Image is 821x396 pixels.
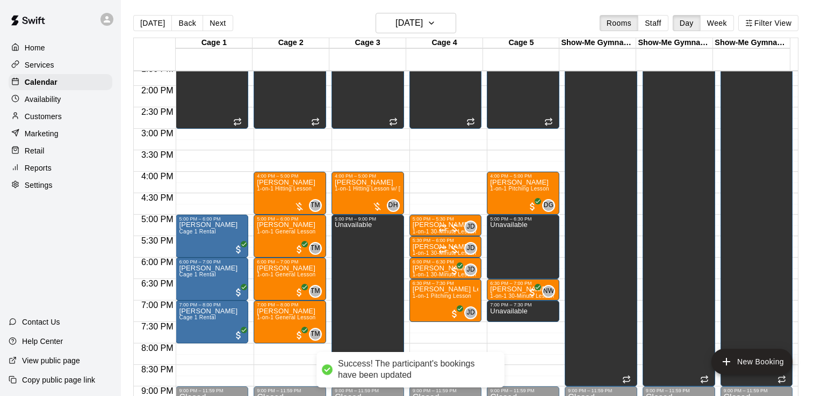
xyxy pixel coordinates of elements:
p: Home [25,42,45,53]
span: All customers have paid [294,287,305,298]
button: Day [673,15,701,31]
button: Week [700,15,734,31]
span: 1-on-1 Pitching Lesson [413,293,472,299]
span: Recurring event [466,118,475,126]
div: Noah Winslow [542,285,555,298]
span: 8:00 PM [139,343,176,353]
div: Show-Me Gymnastics Cage 1 [559,38,636,48]
span: All customers have paid [294,330,305,341]
span: All customers have paid [527,287,538,298]
span: All customers have paid [233,330,244,341]
div: Success! The participant's bookings have been updated [338,358,494,381]
p: Copy public page link [22,375,95,385]
span: Tre Morris [313,285,322,298]
span: Tre Morris [313,328,322,341]
span: 6:30 PM [139,279,176,288]
p: Services [25,60,54,70]
div: 6:00 PM – 7:00 PM [257,259,323,265]
div: 5:00 PM – 6:30 PM [490,216,556,222]
div: 9:00 PM – 11:59 PM [568,388,634,393]
div: Jake Deakins [464,306,477,319]
div: 5:30 PM – 6:00 PM [413,238,479,243]
span: 1-on-1 30-Minute Lesson [413,250,477,256]
p: Help Center [22,336,63,347]
span: All customers have paid [449,266,460,276]
span: 1-on-1 Hitting Lesson [257,186,312,192]
span: 4:30 PM [139,193,176,202]
span: 3:30 PM [139,150,176,159]
span: Jake Deakins [469,221,477,233]
span: 7:00 PM [139,300,176,310]
span: Recurring event [544,118,553,126]
div: Drew Garrett [542,199,555,212]
button: Staff [638,15,668,31]
span: 2:30 PM [139,107,176,116]
div: 9:00 PM – 11:59 PM [335,388,401,393]
span: All customers have paid [233,244,244,255]
div: 6:00 PM – 6:30 PM [413,259,479,265]
span: Tre Morris [313,199,322,212]
span: Jake Deakins [469,242,477,255]
div: 5:00 PM – 6:00 PM [179,216,245,222]
span: TM [311,200,320,211]
div: 4:00 PM – 5:00 PM: 1-on-1 Hitting Lesson [254,172,326,215]
div: 9:00 PM – 11:59 PM [490,388,556,393]
span: 8:30 PM [139,365,176,374]
span: 7:30 PM [139,322,176,331]
span: All customers have paid [294,244,305,255]
div: Danny Hill [387,199,400,212]
div: 9:00 PM – 11:59 PM [179,388,245,393]
span: Danny Hill [391,199,400,212]
div: 6:30 PM – 7:30 PM [413,281,479,286]
div: 7:00 PM – 8:00 PM [257,302,323,307]
span: 6:00 PM [139,258,176,267]
div: Tre Morris [309,328,322,341]
span: Recurring event [438,224,447,232]
span: 3:00 PM [139,129,176,138]
button: Next [203,15,233,31]
div: 5:00 PM – 9:00 PM [335,216,401,222]
span: 5:30 PM [139,236,176,245]
div: Cage 3 [329,38,406,48]
span: 1-on-1 Hitting Lesson w/ [PERSON_NAME] [335,186,445,192]
span: Cage 1 Rental [179,314,215,320]
span: Recurring event [777,375,786,384]
div: 6:00 PM – 6:30 PM: Noah Bond [409,258,482,279]
div: 7:00 PM – 8:00 PM [179,302,245,307]
div: Tre Morris [309,199,322,212]
p: Settings [25,180,53,190]
button: [DATE] [133,15,172,31]
span: JD [467,265,475,275]
div: 9:00 PM – 11:59 PM [413,388,479,393]
div: 4:00 PM – 5:00 PM [257,173,323,179]
span: Cage 1 Rental [179,272,215,277]
span: TM [311,243,320,254]
span: Recurring event [622,375,631,384]
div: Cage 2 [253,38,329,48]
span: DG [544,200,554,211]
span: Recurring event [438,245,447,254]
span: 1-on-1 General Lesson [257,272,315,277]
div: Cage 1 [176,38,253,48]
div: 6:30 PM – 7:00 PM: Jaxon Gwyn [487,279,559,300]
div: 7:00 PM – 7:30 PM: Unavailable [487,300,559,322]
p: Contact Us [22,317,60,327]
div: Jake Deakins [464,242,477,255]
button: Filter View [738,15,798,31]
div: Tre Morris [309,285,322,298]
span: DH [388,200,398,211]
div: 7:00 PM – 8:00 PM: Brian Fitch [176,300,248,343]
span: 5:00 PM [139,215,176,224]
p: View public page [22,355,80,366]
div: 4:00 PM – 5:00 PM: 1-on-1 Hitting Lesson w/ Danny Hill [332,172,404,215]
button: add [711,349,793,375]
div: 9:00 PM – 11:59 PM [257,388,323,393]
span: 2:00 PM [139,86,176,95]
div: 5:00 PM – 5:30 PM [413,216,479,222]
div: 5:30 PM – 6:00 PM: 1-on-1 30-Minute Lesson [409,236,482,258]
div: Tre Morris [309,242,322,255]
span: Recurring event [233,118,242,126]
div: 7:00 PM – 8:00 PM: Rylan Wells [254,300,326,343]
div: 4:00 PM – 5:00 PM [490,173,556,179]
div: Jake Deakins [464,221,477,233]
